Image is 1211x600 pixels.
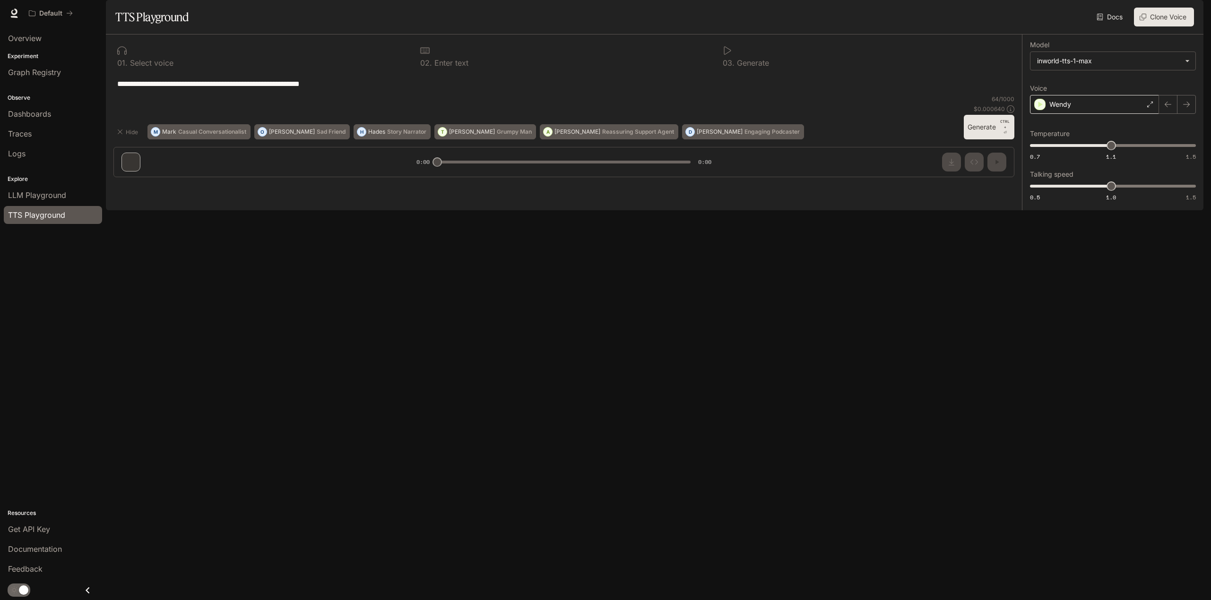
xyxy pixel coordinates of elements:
[1030,85,1047,92] p: Voice
[1106,153,1116,161] span: 1.1
[1000,119,1011,136] p: ⏎
[974,105,1005,113] p: $ 0.000640
[162,129,176,135] p: Mark
[697,129,743,135] p: [PERSON_NAME]
[602,129,674,135] p: Reassuring Support Agent
[258,124,267,139] div: O
[357,124,366,139] div: H
[178,129,246,135] p: Casual Conversationalist
[113,124,144,139] button: Hide
[540,124,678,139] button: A[PERSON_NAME]Reassuring Support Agent
[1030,171,1073,178] p: Talking speed
[1030,52,1195,70] div: inworld-tts-1-max
[544,124,552,139] div: A
[682,124,804,139] button: D[PERSON_NAME]Engaging Podcaster
[1030,42,1049,48] p: Model
[992,95,1014,103] p: 64 / 1000
[1186,193,1196,201] span: 1.5
[497,129,532,135] p: Grumpy Man
[39,9,62,17] p: Default
[117,59,128,67] p: 0 1 .
[317,129,346,135] p: Sad Friend
[744,129,800,135] p: Engaging Podcaster
[735,59,769,67] p: Generate
[438,124,447,139] div: T
[269,129,315,135] p: [PERSON_NAME]
[1030,153,1040,161] span: 0.7
[254,124,350,139] button: O[PERSON_NAME]Sad Friend
[368,129,385,135] p: Hades
[354,124,431,139] button: HHadesStory Narrator
[1186,153,1196,161] span: 1.5
[1000,119,1011,130] p: CTRL +
[1030,130,1070,137] p: Temperature
[554,129,600,135] p: [PERSON_NAME]
[387,129,426,135] p: Story Narrator
[1134,8,1194,26] button: Clone Voice
[147,124,251,139] button: MMarkCasual Conversationalist
[1049,100,1071,109] p: Wendy
[25,4,77,23] button: All workspaces
[420,59,432,67] p: 0 2 .
[686,124,694,139] div: D
[1037,56,1180,66] div: inworld-tts-1-max
[151,124,160,139] div: M
[1030,193,1040,201] span: 0.5
[1106,193,1116,201] span: 1.0
[115,8,189,26] h1: TTS Playground
[432,59,468,67] p: Enter text
[434,124,536,139] button: T[PERSON_NAME]Grumpy Man
[449,129,495,135] p: [PERSON_NAME]
[723,59,735,67] p: 0 3 .
[128,59,173,67] p: Select voice
[1095,8,1126,26] a: Docs
[964,115,1014,139] button: GenerateCTRL +⏎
